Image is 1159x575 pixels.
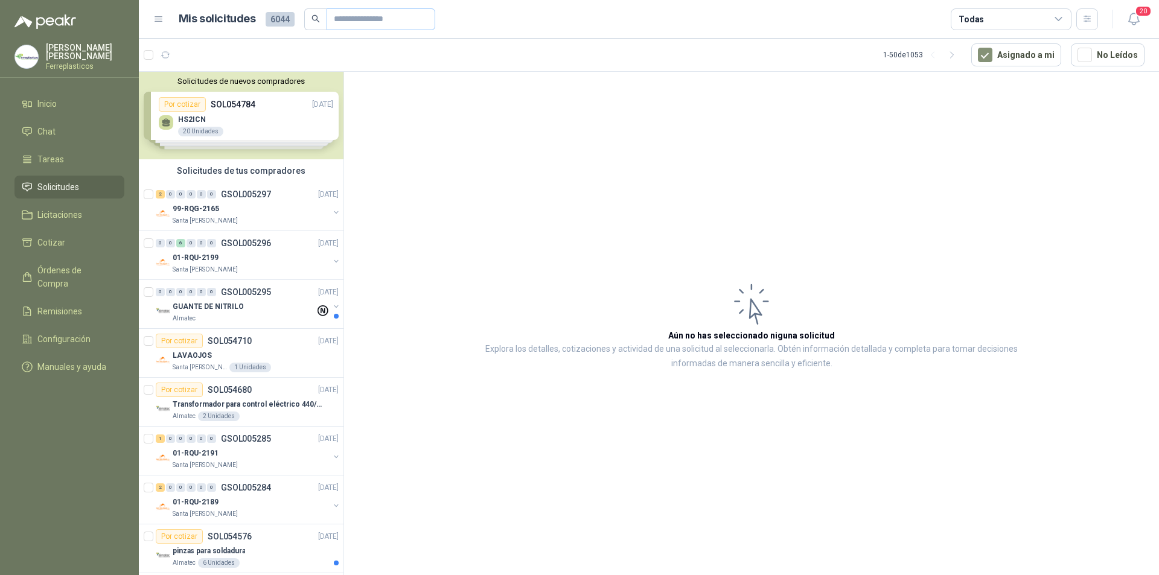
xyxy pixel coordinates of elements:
div: Por cotizar [156,334,203,348]
a: Remisiones [14,300,124,323]
p: GSOL005295 [221,288,271,296]
div: Por cotizar [156,529,203,544]
p: GSOL005296 [221,239,271,247]
p: SOL054680 [208,386,252,394]
div: 6 Unidades [198,558,240,568]
a: 0 0 0 0 0 0 GSOL005295[DATE] Company LogoGUANTE DE NITRILOAlmatec [156,285,341,323]
a: Tareas [14,148,124,171]
div: 6 [176,239,185,247]
p: Santa [PERSON_NAME] [173,509,238,519]
div: 0 [176,288,185,296]
a: Por cotizarSOL054680[DATE] Company LogoTransformador para control eléctrico 440/220/110 - 45O VA.... [139,378,343,427]
p: GUANTE DE NITRILO [173,301,244,313]
p: [DATE] [318,287,339,298]
a: Chat [14,120,124,143]
a: Licitaciones [14,203,124,226]
div: 2 [156,190,165,199]
p: [DATE] [318,189,339,200]
div: 0 [197,288,206,296]
span: Remisiones [37,305,82,318]
span: search [311,14,320,23]
div: 0 [156,288,165,296]
div: 0 [187,483,196,492]
div: 0 [197,483,206,492]
img: Company Logo [156,255,170,270]
p: GSOL005285 [221,434,271,443]
div: 0 [166,288,175,296]
h3: Aún no has seleccionado niguna solicitud [668,329,835,342]
a: 0 0 6 0 0 0 GSOL005296[DATE] Company Logo01-RQU-2199Santa [PERSON_NAME] [156,236,341,275]
span: Inicio [37,97,57,110]
a: 2 0 0 0 0 0 GSOL005284[DATE] Company Logo01-RQU-2189Santa [PERSON_NAME] [156,480,341,519]
div: Solicitudes de nuevos compradoresPor cotizarSOL054784[DATE] HS2ICN20 UnidadesPor cotizarSOL054725... [139,72,343,159]
span: Cotizar [37,236,65,249]
p: Almatec [173,558,196,568]
img: Company Logo [156,500,170,514]
div: 0 [187,239,196,247]
div: 0 [207,483,216,492]
p: Transformador para control eléctrico 440/220/110 - 45O VA. [173,399,323,410]
p: Santa [PERSON_NAME] [173,216,238,226]
div: 0 [156,239,165,247]
div: 0 [166,483,175,492]
div: 2 Unidades [198,411,240,421]
p: 01-RQU-2189 [173,497,219,508]
div: 0 [187,288,196,296]
img: Company Logo [156,206,170,221]
span: Manuales y ayuda [37,360,106,373]
div: 0 [197,190,206,199]
div: 0 [166,434,175,443]
span: Órdenes de Compra [37,264,113,290]
p: Ferreplasticos [46,63,124,70]
p: [DATE] [318,335,339,347]
div: 2 [156,483,165,492]
p: 99-RQG-2165 [173,203,219,215]
div: 0 [197,434,206,443]
div: 1 [156,434,165,443]
p: SOL054576 [208,532,252,541]
a: Órdenes de Compra [14,259,124,295]
p: GSOL005297 [221,190,271,199]
div: 0 [187,434,196,443]
p: [DATE] [318,482,339,494]
p: 01-RQU-2191 [173,448,219,459]
div: 0 [197,239,206,247]
a: Manuales y ayuda [14,355,124,378]
div: 0 [207,239,216,247]
button: Asignado a mi [971,43,1061,66]
p: SOL054710 [208,337,252,345]
span: Licitaciones [37,208,82,221]
p: pinzas para soldadura [173,545,245,557]
div: 0 [207,288,216,296]
a: Configuración [14,328,124,351]
img: Company Logo [156,548,170,563]
p: Santa [PERSON_NAME] [173,363,227,372]
p: [DATE] [318,433,339,445]
p: [PERSON_NAME] [PERSON_NAME] [46,43,124,60]
div: 0 [166,190,175,199]
p: Santa [PERSON_NAME] [173,265,238,275]
p: Almatec [173,411,196,421]
div: Todas [959,13,984,26]
a: Solicitudes [14,176,124,199]
a: Inicio [14,92,124,115]
button: No Leídos [1071,43,1145,66]
a: 2 0 0 0 0 0 GSOL005297[DATE] Company Logo99-RQG-2165Santa [PERSON_NAME] [156,187,341,226]
div: 0 [187,190,196,199]
img: Logo peakr [14,14,76,29]
button: Solicitudes de nuevos compradores [144,77,339,86]
div: Solicitudes de tus compradores [139,159,343,182]
a: Por cotizarSOL054710[DATE] Company LogoLAVAOJOSSanta [PERSON_NAME]1 Unidades [139,329,343,378]
p: LAVAOJOS [173,350,212,361]
span: Tareas [37,153,64,166]
div: 1 Unidades [229,363,271,372]
span: 20 [1135,5,1152,17]
div: 0 [176,434,185,443]
span: Solicitudes [37,180,79,194]
p: [DATE] [318,531,339,542]
span: Chat [37,125,56,138]
p: GSOL005284 [221,483,271,492]
p: 01-RQU-2199 [173,252,219,264]
h1: Mis solicitudes [179,10,256,28]
p: Almatec [173,314,196,323]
